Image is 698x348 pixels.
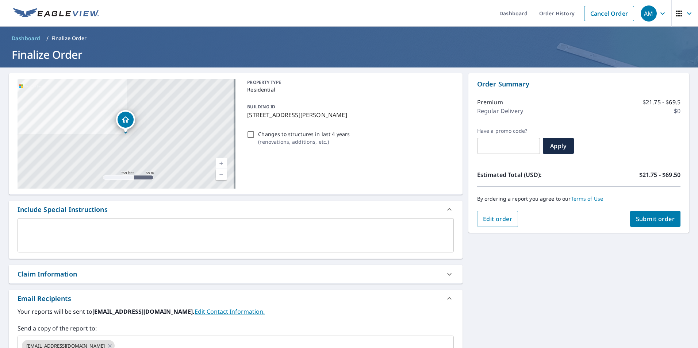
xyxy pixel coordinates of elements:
span: Dashboard [12,35,41,42]
a: Terms of Use [571,195,603,202]
div: Dropped pin, building 1, Residential property, 501 Bauer Ave Louisville, KY 40207 [116,110,135,133]
h1: Finalize Order [9,47,689,62]
span: Submit order [636,215,675,223]
a: Current Level 17, Zoom Out [216,169,227,180]
label: Have a promo code? [477,128,540,134]
div: Email Recipients [18,294,71,303]
a: Cancel Order [584,6,634,21]
b: [EMAIL_ADDRESS][DOMAIN_NAME]. [92,308,195,316]
p: Finalize Order [51,35,87,42]
div: Claim Information [18,269,77,279]
p: [STREET_ADDRESS][PERSON_NAME] [247,111,450,119]
p: BUILDING ID [247,104,275,110]
div: Email Recipients [9,290,463,307]
a: EditContactInfo [195,308,265,316]
button: Edit order [477,211,518,227]
li: / [46,34,49,43]
span: Edit order [483,215,513,223]
button: Submit order [630,211,681,227]
p: PROPERTY TYPE [247,79,450,86]
p: Order Summary [477,79,680,89]
p: By ordering a report you agree to our [477,196,680,202]
p: Residential [247,86,450,93]
p: Regular Delivery [477,107,523,115]
p: ( renovations, additions, etc. ) [258,138,350,146]
p: Premium [477,98,503,107]
p: $21.75 - $69.5 [643,98,680,107]
div: Include Special Instructions [9,201,463,218]
label: Your reports will be sent to [18,307,454,316]
div: Claim Information [9,265,463,283]
a: Dashboard [9,32,43,44]
nav: breadcrumb [9,32,689,44]
a: Current Level 17, Zoom In [216,158,227,169]
span: Apply [549,142,568,150]
div: AM [641,5,657,22]
button: Apply [543,138,574,154]
p: $21.75 - $69.50 [639,170,680,179]
img: EV Logo [13,8,99,19]
p: Changes to structures in last 4 years [258,130,350,138]
p: Estimated Total (USD): [477,170,579,179]
label: Send a copy of the report to: [18,324,454,333]
div: Include Special Instructions [18,205,108,214]
p: $0 [674,107,680,115]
